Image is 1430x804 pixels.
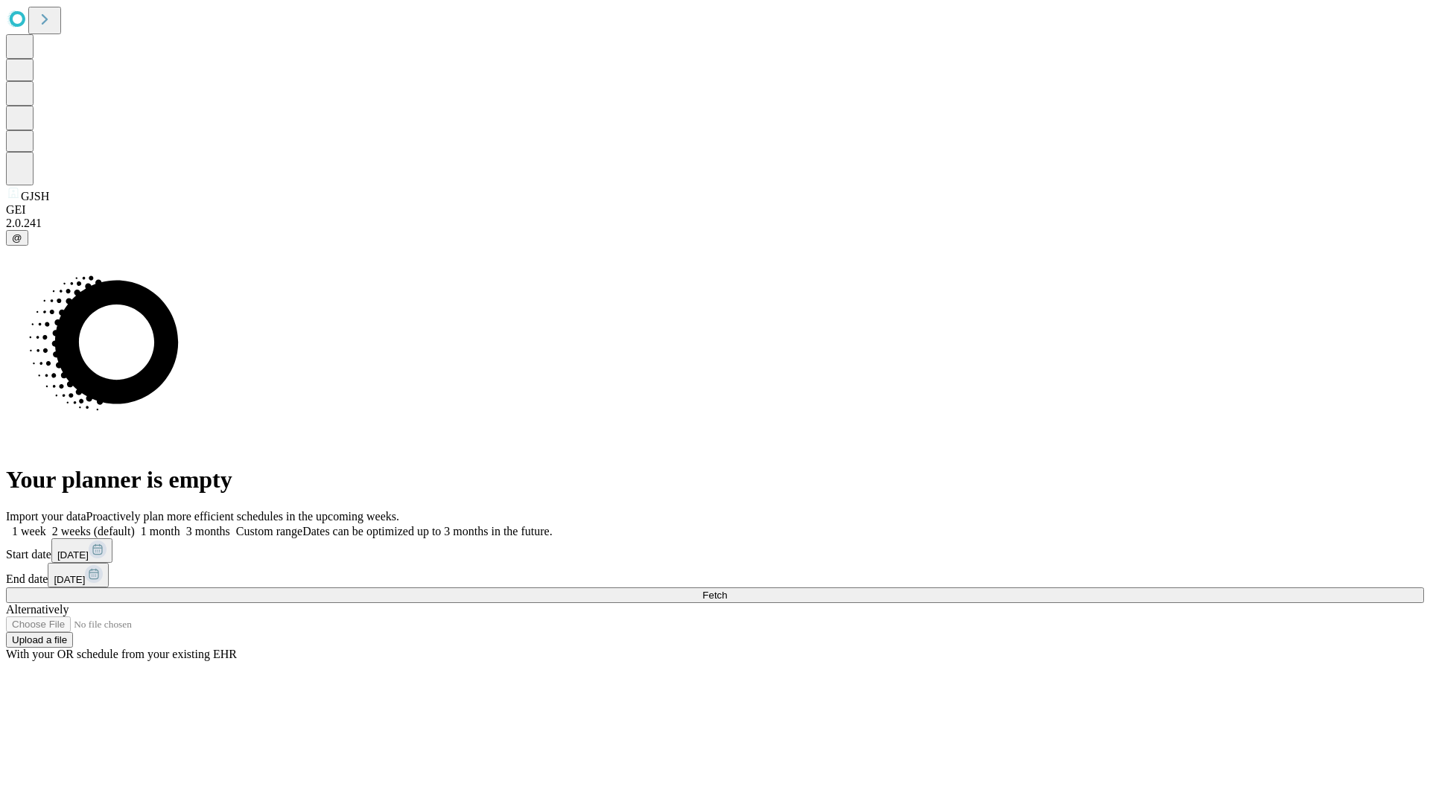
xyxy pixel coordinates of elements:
div: 2.0.241 [6,217,1424,230]
span: @ [12,232,22,243]
span: Alternatively [6,603,69,616]
button: [DATE] [48,563,109,587]
button: @ [6,230,28,246]
span: Custom range [236,525,302,537]
span: With your OR schedule from your existing EHR [6,648,237,660]
span: [DATE] [57,549,89,561]
button: Fetch [6,587,1424,603]
span: 2 weeks (default) [52,525,135,537]
span: Dates can be optimized up to 3 months in the future. [302,525,552,537]
span: Import your data [6,510,86,523]
span: 1 week [12,525,46,537]
h1: Your planner is empty [6,466,1424,494]
span: GJSH [21,190,49,202]
span: Proactively plan more efficient schedules in the upcoming weeks. [86,510,399,523]
div: Start date [6,538,1424,563]
span: 1 month [141,525,180,537]
div: End date [6,563,1424,587]
span: [DATE] [54,574,85,585]
button: [DATE] [51,538,112,563]
button: Upload a file [6,632,73,648]
span: Fetch [702,590,727,601]
span: 3 months [186,525,230,537]
div: GEI [6,203,1424,217]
